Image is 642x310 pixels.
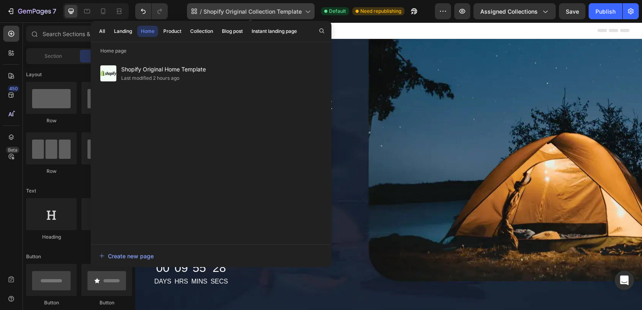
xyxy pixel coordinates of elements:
[26,187,36,195] span: Text
[137,26,158,37] button: Home
[6,147,19,153] div: Beta
[121,65,206,74] span: Shopify Original Home Template
[53,6,56,16] p: 7
[595,7,616,16] div: Publish
[121,74,179,82] div: Last modified 2 hours ago
[203,7,302,16] span: Shopify Original Collection Template
[473,3,556,19] button: Assigned Collections
[329,8,346,15] span: Default
[589,3,622,19] button: Publish
[248,26,301,37] button: Instant landing page
[480,7,538,16] span: Assigned Collections
[26,253,41,260] span: Button
[8,85,19,92] div: 450
[3,3,60,19] button: 7
[559,3,585,19] button: Save
[190,28,213,35] div: Collection
[91,47,331,55] p: Home page
[566,8,579,15] span: Save
[81,299,132,306] div: Button
[200,7,202,16] span: /
[26,26,132,42] input: Search Sections & Elements
[45,53,62,60] span: Section
[163,28,181,35] div: Product
[135,22,642,310] iframe: Design area
[26,117,77,124] div: Row
[26,168,77,175] div: Row
[141,28,154,35] div: Home
[218,26,246,37] button: Blog post
[615,271,634,290] div: Open Intercom Messenger
[26,299,77,306] div: Button
[26,233,77,241] div: Heading
[360,8,401,15] span: Need republishing
[160,26,185,37] button: Product
[99,252,154,260] div: Create new page
[252,28,297,35] div: Instant landing page
[81,168,132,175] div: Row
[81,233,132,241] div: Text Block
[187,26,217,37] button: Collection
[99,248,323,264] button: Create new page
[26,71,42,78] span: Layout
[135,3,168,19] div: Undo/Redo
[222,28,243,35] div: Blog post
[81,117,132,124] div: Row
